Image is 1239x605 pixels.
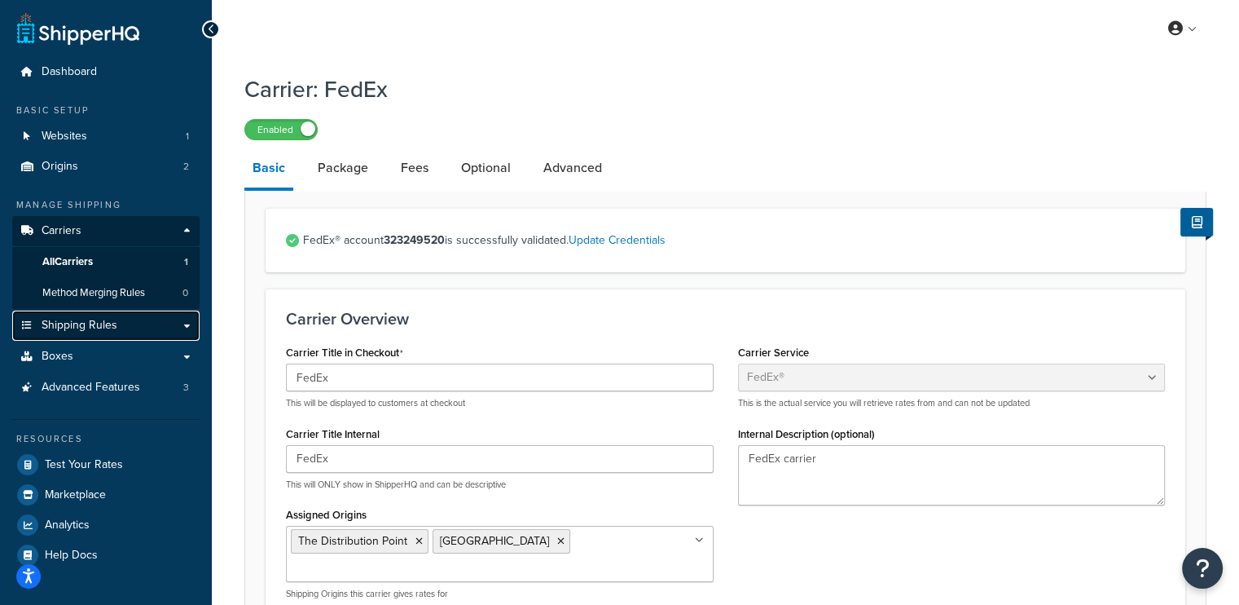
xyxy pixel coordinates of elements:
strong: 323249520 [384,232,445,249]
a: Test Your Rates [12,450,200,479]
li: Origins [12,152,200,182]
p: Shipping Origins this carrier gives rates for [286,588,714,600]
span: [GEOGRAPHIC_DATA] [440,532,549,550]
span: Test Your Rates [45,458,123,472]
span: Marketplace [45,488,106,502]
span: Shipping Rules [42,319,117,333]
a: Shipping Rules [12,311,200,341]
a: AllCarriers1 [12,247,200,277]
label: Assigned Origins [286,509,367,521]
span: Analytics [45,519,90,532]
span: 1 [184,255,188,269]
li: Method Merging Rules [12,278,200,308]
button: Show Help Docs [1180,208,1213,236]
div: Manage Shipping [12,198,200,212]
span: Boxes [42,350,73,364]
a: Origins2 [12,152,200,182]
h3: Carrier Overview [286,310,1165,328]
a: Websites1 [12,121,200,152]
a: Help Docs [12,541,200,570]
span: Dashboard [42,65,97,79]
p: This will ONLY show in ShipperHQ and can be descriptive [286,479,714,491]
a: Basic [244,148,293,191]
a: Advanced Features3 [12,373,200,403]
p: This is the actual service you will retrieve rates from and can not be updated [738,397,1166,409]
a: Marketplace [12,480,200,510]
li: Websites [12,121,200,152]
span: The Distribution Point [298,532,407,550]
span: 2 [183,160,189,174]
div: Resources [12,432,200,446]
a: Boxes [12,342,200,372]
a: Advanced [535,148,610,188]
label: Carrier Service [738,347,809,359]
span: Advanced Features [42,381,140,395]
span: FedEx® account is successfully validated. [303,229,1165,252]
span: All Carriers [42,255,93,269]
a: Fees [393,148,437,188]
label: Carrier Title in Checkout [286,347,403,360]
a: Package [310,148,376,188]
span: 3 [183,381,189,395]
div: Basic Setup [12,104,200,117]
button: Open Resource Center [1182,548,1223,589]
textarea: FedEx carrier [738,445,1166,506]
span: 0 [182,286,188,300]
a: Update Credentials [569,232,666,249]
a: Carriers [12,216,200,246]
a: Analytics [12,510,200,540]
li: Carriers [12,216,200,309]
a: Optional [453,148,519,188]
li: Advanced Features [12,373,200,403]
label: Enabled [245,120,317,139]
label: Internal Description (optional) [738,428,875,440]
a: Dashboard [12,57,200,87]
span: Websites [42,130,87,144]
label: Carrier Title Internal [286,428,380,440]
span: 1 [186,130,189,144]
p: This will be displayed to customers at checkout [286,397,714,409]
h1: Carrier: FedEx [244,73,1186,105]
span: Help Docs [45,549,98,563]
span: Origins [42,160,78,174]
a: Method Merging Rules0 [12,278,200,308]
span: Method Merging Rules [42,286,145,300]
span: Carriers [42,224,81,238]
